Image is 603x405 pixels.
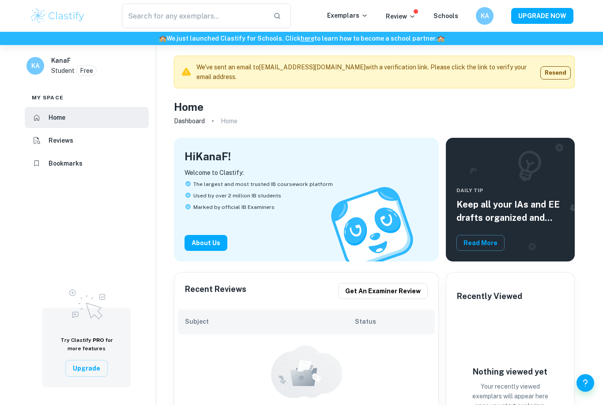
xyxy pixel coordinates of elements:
[174,115,205,127] a: Dashboard
[122,4,266,28] input: Search for any exemplars...
[49,159,83,168] h6: Bookmarks
[49,113,65,122] h6: Home
[193,180,333,188] span: The largest and most trusted IB coursework platform
[193,192,281,200] span: Used by over 2 million IB students
[193,203,275,211] span: Marked by official IB Examiners
[159,35,166,42] span: 🏫
[437,35,445,42] span: 🏫
[25,130,149,151] a: Reviews
[30,61,41,71] h6: KA
[174,99,204,115] h4: Home
[65,360,108,377] button: Upgrade
[476,7,494,25] button: KA
[221,116,237,126] p: Home
[196,62,534,82] p: We've sent an email to [EMAIL_ADDRESS][DOMAIN_NAME] with a verification link. Please click the li...
[185,235,227,251] button: About Us
[185,168,428,178] p: Welcome to Clastify:
[80,66,93,76] p: Free
[540,66,571,79] button: Resend
[338,283,428,299] button: Get an examiner review
[327,11,368,20] p: Exemplars
[64,284,109,322] img: Upgrade to Pro
[511,8,573,24] button: UPGRADE NOW
[51,66,75,76] p: Student
[386,11,416,21] p: Review
[2,34,601,43] h6: We just launched Clastify for Schools. Click to learn how to become a school partner.
[51,56,71,65] h6: KanaF
[457,290,522,303] h6: Recently Viewed
[49,136,73,145] h6: Reviews
[355,317,428,326] h6: Status
[456,186,564,194] span: Daily Tip
[25,153,149,174] a: Bookmarks
[93,337,104,343] span: PRO
[456,198,564,224] h5: Keep all your IAs and EE drafts organized and dated
[185,283,246,299] h6: Recent Reviews
[30,7,86,25] img: Clastify logo
[466,366,554,378] h6: Nothing viewed yet
[480,11,490,21] h6: KA
[185,317,355,326] h6: Subject
[577,374,594,392] button: Help and Feedback
[456,235,505,251] button: Read More
[301,35,314,42] a: here
[53,336,120,353] h6: Try Clastify for more features
[32,94,64,102] span: My space
[185,148,231,164] h4: Hi KanaF !
[433,12,458,19] a: Schools
[25,107,149,128] a: Home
